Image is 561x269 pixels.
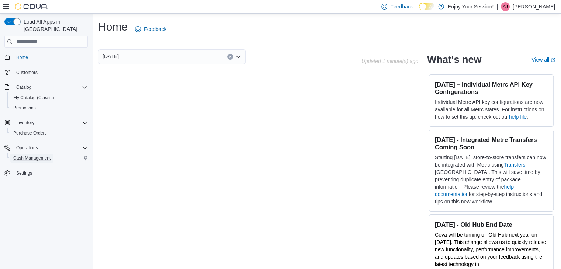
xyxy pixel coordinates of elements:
[361,58,418,64] p: Updated 1 minute(s) ago
[503,2,508,11] span: AJ
[144,25,166,33] span: Feedback
[435,81,547,95] h3: [DATE] – Individual Metrc API Key Configurations
[501,2,510,11] div: Anova Joseph
[551,58,555,62] svg: External link
[509,114,527,120] a: help file
[15,3,48,10] img: Cova
[504,162,526,168] a: Transfers
[10,154,53,163] a: Cash Management
[13,53,31,62] a: Home
[235,54,241,60] button: Open list of options
[16,84,31,90] span: Catalog
[1,67,91,78] button: Customers
[7,153,91,163] button: Cash Management
[13,143,88,152] span: Operations
[7,128,91,138] button: Purchase Orders
[1,143,91,153] button: Operations
[13,169,35,178] a: Settings
[16,170,32,176] span: Settings
[132,22,169,36] a: Feedback
[10,104,39,112] a: Promotions
[435,154,547,205] p: Starting [DATE], store-to-store transfers can now be integrated with Metrc using in [GEOGRAPHIC_D...
[10,129,50,137] a: Purchase Orders
[16,55,28,60] span: Home
[435,184,514,197] a: help documentation
[13,83,88,92] span: Catalog
[435,136,547,151] h3: [DATE] - Integrated Metrc Transfers Coming Soon
[13,95,54,101] span: My Catalog (Classic)
[427,54,481,66] h2: What's new
[10,154,88,163] span: Cash Management
[7,92,91,103] button: My Catalog (Classic)
[16,145,38,151] span: Operations
[10,104,88,112] span: Promotions
[1,52,91,63] button: Home
[1,168,91,178] button: Settings
[227,54,233,60] button: Clear input
[13,118,88,127] span: Inventory
[496,2,498,11] p: |
[13,130,47,136] span: Purchase Orders
[13,143,41,152] button: Operations
[4,49,88,198] nav: Complex example
[13,168,88,178] span: Settings
[1,118,91,128] button: Inventory
[10,129,88,137] span: Purchase Orders
[513,2,555,11] p: [PERSON_NAME]
[16,120,34,126] span: Inventory
[103,52,119,61] span: [DATE]
[13,83,34,92] button: Catalog
[13,68,41,77] a: Customers
[435,98,547,120] p: Individual Metrc API key configurations are now available for all Metrc states. For instructions ...
[13,118,37,127] button: Inventory
[1,82,91,92] button: Catalog
[448,2,494,11] p: Enjoy Your Session!
[13,53,88,62] span: Home
[16,70,38,76] span: Customers
[419,3,434,10] input: Dark Mode
[13,155,51,161] span: Cash Management
[531,57,555,63] a: View allExternal link
[21,18,88,33] span: Load All Apps in [GEOGRAPHIC_DATA]
[7,103,91,113] button: Promotions
[13,105,36,111] span: Promotions
[390,3,413,10] span: Feedback
[10,93,57,102] a: My Catalog (Classic)
[10,93,88,102] span: My Catalog (Classic)
[13,68,88,77] span: Customers
[435,221,547,228] h3: [DATE] - Old Hub End Date
[98,20,128,34] h1: Home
